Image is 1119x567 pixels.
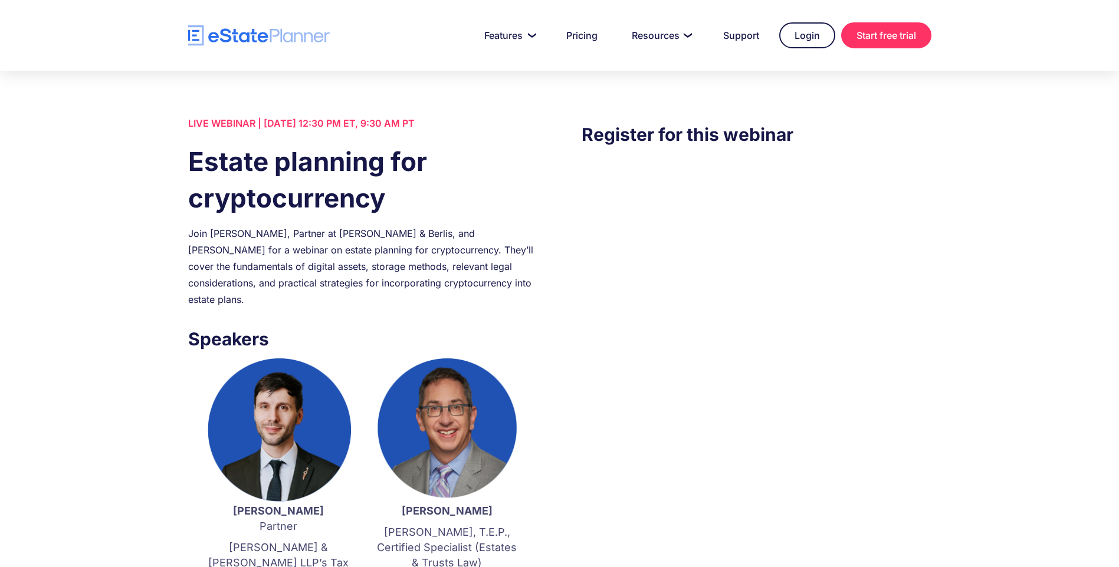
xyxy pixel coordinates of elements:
[233,505,324,517] strong: [PERSON_NAME]
[841,22,931,48] a: Start free trial
[470,24,546,47] a: Features
[188,325,537,352] h3: Speakers
[188,225,537,308] div: Join [PERSON_NAME], Partner at [PERSON_NAME] & Berlis, and [PERSON_NAME] for a webinar on estate ...
[402,505,493,517] strong: [PERSON_NAME]
[188,115,537,131] div: LIVE WEBINAR | [DATE] 12:30 PM ET, 9:30 AM PT
[188,25,330,46] a: home
[188,143,537,216] h1: Estate planning for cryptocurrency
[618,24,703,47] a: Resources
[582,121,931,148] h3: Register for this webinar
[552,24,612,47] a: Pricing
[582,172,931,372] iframe: Form 0
[779,22,835,48] a: Login
[709,24,773,47] a: Support
[206,503,351,534] p: Partner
